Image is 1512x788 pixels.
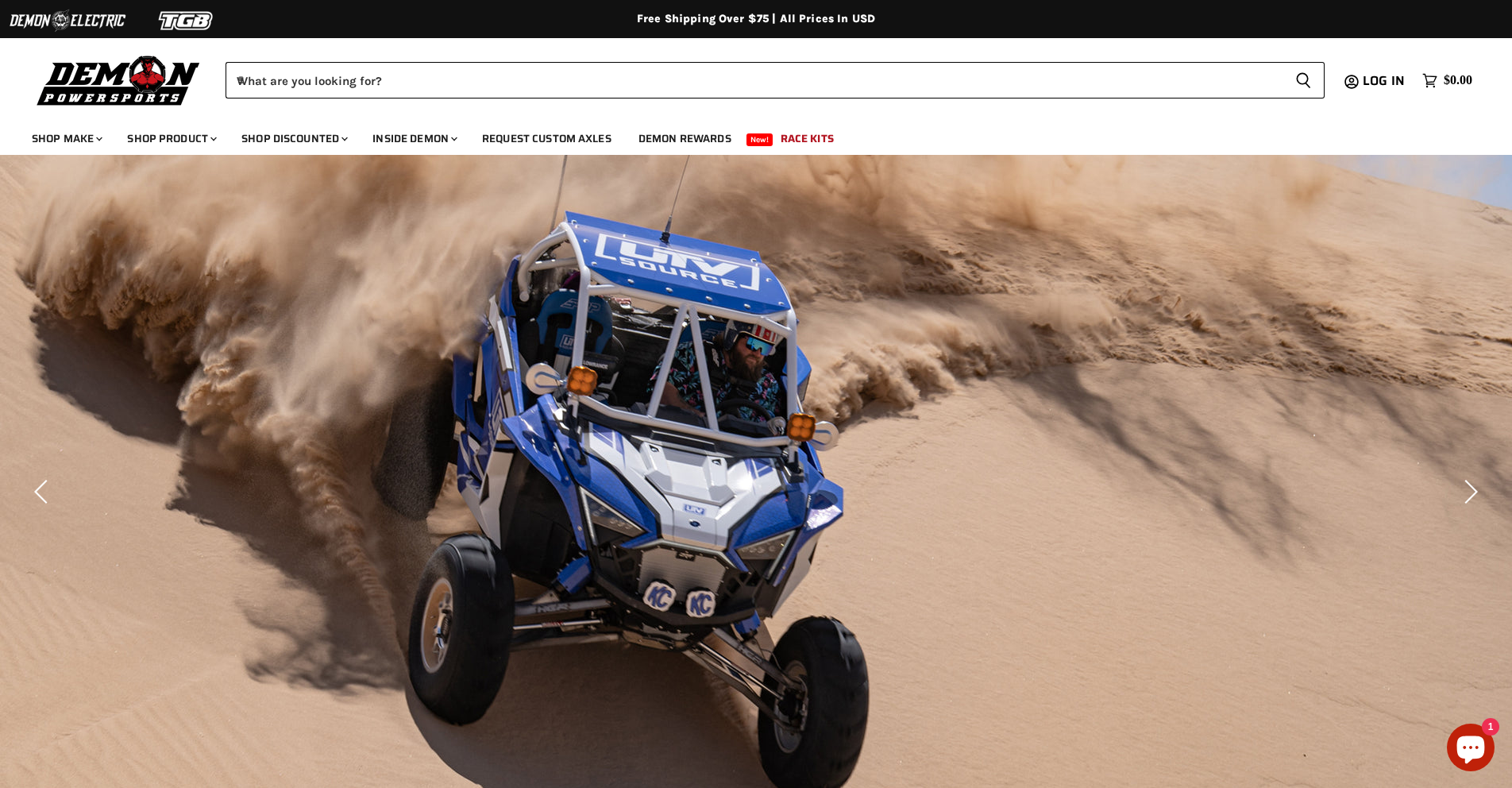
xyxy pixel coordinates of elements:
span: New! [746,133,773,146]
a: Race Kits [769,122,846,155]
a: Shop Product [115,122,226,155]
a: Demon Rewards [627,122,743,155]
input: When autocomplete results are available use up and down arrows to review and enter to select [226,62,1282,98]
a: Shop Make [20,122,112,155]
ul: Main menu [20,116,1468,155]
form: Product [226,62,1325,98]
a: Shop Discounted [229,122,357,155]
a: Log in [1356,74,1414,88]
img: Demon Powersports [32,52,206,108]
a: Request Custom Axles [470,122,623,155]
img: Demon Electric Logo 2 [8,6,127,36]
a: Inside Demon [361,122,467,155]
button: Search [1282,62,1325,98]
a: $0.00 [1414,69,1480,92]
inbox-online-store-chat: Shopify online store chat [1442,724,1499,775]
button: Previous [28,476,60,508]
img: TGB Logo 2 [127,6,246,36]
div: Free Shipping Over $75 | All Prices In USD [121,12,1391,26]
button: Next [1452,476,1484,508]
span: $0.00 [1444,73,1472,88]
span: Log in [1363,71,1405,91]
